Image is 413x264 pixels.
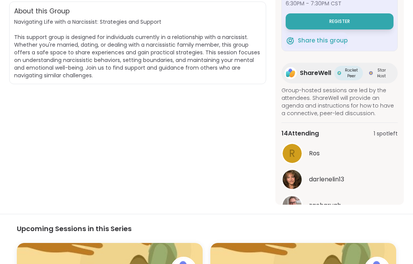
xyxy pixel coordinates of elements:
[309,175,344,184] span: darlenelin13
[374,130,398,138] span: 1 spot left
[374,67,389,79] span: Star Host
[286,33,348,49] button: Share this group
[283,170,302,189] img: darlenelin13
[309,149,320,158] span: Ros
[281,195,398,216] a: zacharyghzacharygh
[343,67,360,79] span: Rocket Peer
[17,223,396,234] h3: Upcoming Sessions in this Series
[337,71,341,75] img: Rocket Peer
[286,36,295,45] img: ShareWell Logomark
[329,18,350,24] span: Register
[281,86,398,117] span: Group-hosted sessions are led by the attendees. ShareWell will provide an agenda and instructions...
[300,68,331,78] span: ShareWell
[281,169,398,190] a: darlenelin13darlenelin13
[298,36,348,45] span: Share this group
[281,129,319,138] span: 14 Attending
[286,13,393,29] button: Register
[14,7,70,16] h2: About this Group
[283,196,302,215] img: zacharygh
[369,71,373,75] img: Star Host
[14,18,260,79] span: Navigating Life with a Narcissist: Strategies and Support This support group is designed for indi...
[281,63,398,83] a: ShareWellShareWellRocket PeerRocket PeerStar HostStar Host
[309,201,341,210] span: zacharygh
[285,67,297,79] img: ShareWell
[281,143,398,164] a: RRos
[289,146,295,161] span: R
